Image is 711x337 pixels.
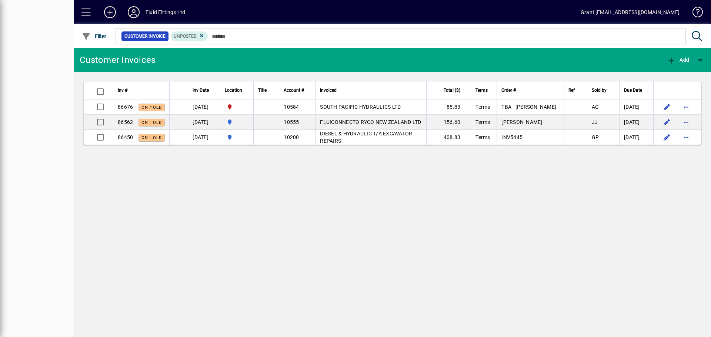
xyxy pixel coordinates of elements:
button: Filter [80,30,109,43]
span: Add [667,57,689,63]
div: Customer Invoices [80,54,156,66]
div: Total ($) [431,86,467,94]
button: Add [665,53,691,67]
span: Inv Date [193,86,209,94]
span: SOUTH PACIFIC HYDRAULICS LTD [320,104,401,110]
span: Due Date [624,86,642,94]
div: Location [225,86,249,94]
span: AUCKLAND [225,133,249,141]
button: More options [680,101,692,113]
td: [DATE] [619,130,653,145]
span: Inv # [118,86,127,94]
div: Inv # [118,86,165,94]
div: Account # [284,86,311,94]
a: Knowledge Base [687,1,702,26]
span: 10200 [284,134,299,140]
span: Account # [284,86,304,94]
div: Ref [568,86,583,94]
button: More options [680,131,692,143]
span: Terms [475,119,490,125]
td: 85.83 [426,100,471,115]
span: GP [592,134,599,140]
button: More options [680,116,692,128]
span: 10555 [284,119,299,125]
div: Invoiced [320,86,422,94]
span: On hold [141,135,162,140]
div: Due Date [624,86,649,94]
span: 86562 [118,119,133,125]
td: 156.60 [426,115,471,130]
span: Invoiced [320,86,337,94]
span: Total ($) [444,86,460,94]
td: [DATE] [619,100,653,115]
span: AUCKLAND [225,118,249,126]
span: Sold by [592,86,607,94]
span: Customer Invoice [124,33,166,40]
div: Inv Date [193,86,216,94]
div: Sold by [592,86,615,94]
span: FLUICONNECTO RYCO NEW ZEALAND LTD [320,119,421,125]
span: Order # [501,86,516,94]
span: 86676 [118,104,133,110]
span: INV5445 [501,134,523,140]
td: [DATE] [188,115,220,130]
button: Edit [661,116,673,128]
span: Terms [475,104,490,110]
span: Terms [475,134,490,140]
span: DIESEL & HYDRAULIC T/A EXCAVATOR REPAIRS [320,131,412,144]
button: Profile [122,6,146,19]
span: AG [592,104,599,110]
span: Terms [475,86,488,94]
button: Edit [661,101,673,113]
span: JJ [592,119,598,125]
td: [DATE] [619,115,653,130]
span: On hold [141,120,162,125]
div: Title [258,86,274,94]
span: On hold [141,105,162,110]
span: [PERSON_NAME] [501,119,542,125]
span: Ref [568,86,575,94]
span: FLUID FITTINGS CHRISTCHURCH [225,103,249,111]
span: Unposted [174,34,197,39]
span: Title [258,86,267,94]
span: Filter [82,33,107,39]
button: Add [98,6,122,19]
div: Grant [EMAIL_ADDRESS][DOMAIN_NAME] [581,6,680,18]
td: [DATE] [188,100,220,115]
span: TBA - [PERSON_NAME] [501,104,556,110]
button: Edit [661,131,673,143]
span: 86450 [118,134,133,140]
td: [DATE] [188,130,220,145]
td: 408.83 [426,130,471,145]
div: Order # [501,86,559,94]
span: 10584 [284,104,299,110]
div: Fluid Fittings Ltd [146,6,185,18]
span: Location [225,86,242,94]
mat-chip: Customer Invoice Status: Unposted [171,31,208,41]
